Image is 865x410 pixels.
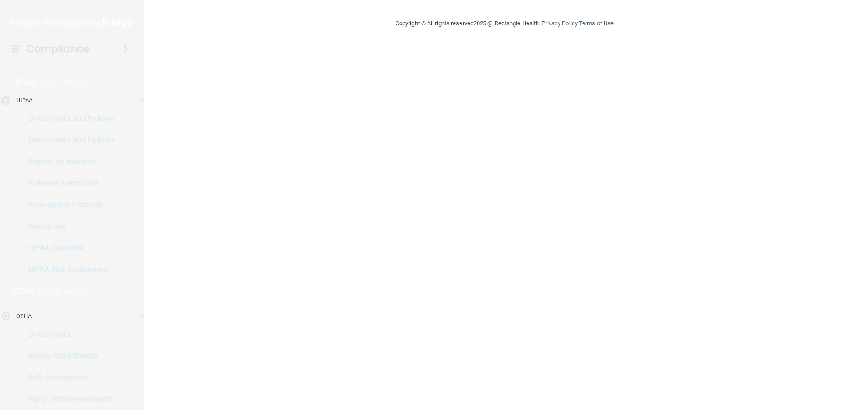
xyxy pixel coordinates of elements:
p: Report an Incident [6,157,129,166]
p: HIPAA [12,77,35,88]
p: Business Associates [6,179,129,188]
p: Documents and Policies [6,114,129,123]
p: Resources [6,222,129,231]
p: HIPAA [16,95,33,106]
p: HIPAA Checklist [6,243,129,252]
p: Injury and Illness Report [6,395,129,404]
img: PMB logo [11,14,133,32]
p: Self-Assessment [6,373,129,382]
h4: Compliance [27,43,89,55]
p: Learn More! [40,77,87,88]
p: Emergency Planning [6,200,129,209]
p: Learn More! [39,286,87,297]
p: Documents [6,330,129,339]
p: HIPAA Risk Assessment [6,265,129,274]
p: Safety Data Sheets [6,351,129,360]
div: Copyright © All rights reserved 2025 @ Rectangle Health | | [340,9,669,38]
p: Documents and Policies [6,135,129,144]
a: Terms of Use [579,20,614,27]
a: Privacy Policy [542,20,577,27]
p: OSHA [16,311,32,322]
p: OSHA [12,286,35,297]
